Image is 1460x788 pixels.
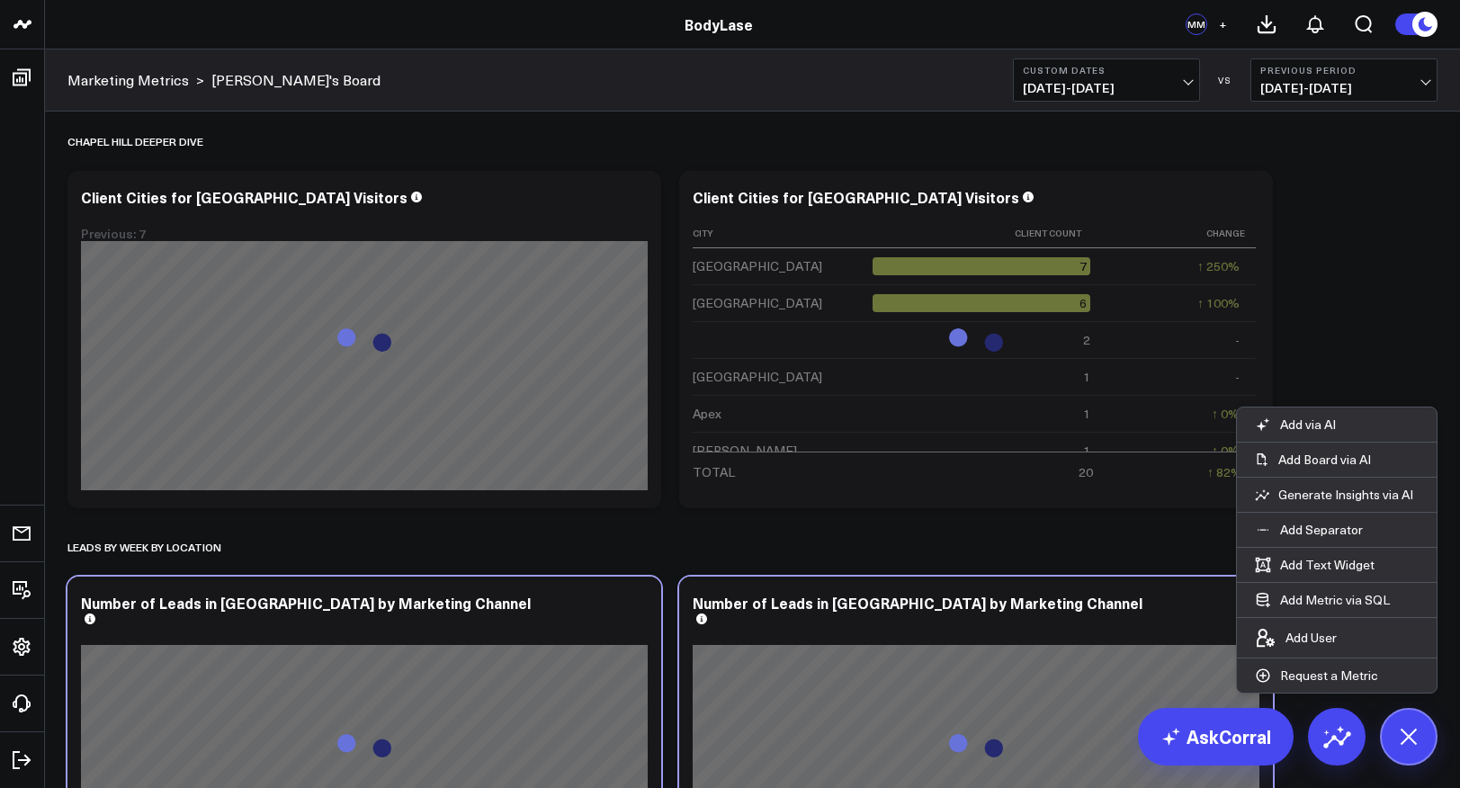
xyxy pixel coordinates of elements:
[1197,294,1240,312] div: ↑ 100%
[1212,442,1240,460] div: ↑ 0%
[1083,331,1090,349] div: 2
[81,187,408,207] div: Client Cities for [GEOGRAPHIC_DATA] Visitors
[693,463,735,481] div: TOTAL
[1237,513,1381,547] button: Add Separator
[1278,452,1371,468] p: Add Board via AI
[1237,658,1396,693] button: Request a Metric
[693,442,797,460] div: [PERSON_NAME]
[1280,667,1378,684] p: Request a Metric
[1209,75,1241,85] div: VS
[1106,219,1256,248] th: Change
[1023,81,1190,95] span: [DATE] - [DATE]
[1237,407,1354,442] button: Add via AI
[211,70,381,90] a: [PERSON_NAME]'s Board
[1212,405,1240,423] div: ↑ 0%
[1250,58,1438,102] button: Previous Period[DATE]-[DATE]
[1237,443,1437,477] button: Add Board via AI
[1237,618,1355,658] button: Add User
[693,187,1019,207] div: Client Cities for [GEOGRAPHIC_DATA] Visitors
[1237,583,1408,617] button: Add Metric via SQL
[1260,65,1428,76] b: Previous Period
[1219,18,1227,31] span: +
[693,368,822,386] div: [GEOGRAPHIC_DATA]
[1083,368,1090,386] div: 1
[1260,81,1428,95] span: [DATE] - [DATE]
[1278,487,1413,503] p: Generate Insights via AI
[1237,548,1393,582] button: Add Text Widget
[67,526,221,568] div: Leads by week by location
[873,257,1090,275] div: 7
[873,294,1090,312] div: 6
[693,593,1142,613] div: Number of Leads in [GEOGRAPHIC_DATA] by Marketing Channel
[873,219,1106,248] th: Client Count
[1235,331,1240,349] div: -
[1235,368,1240,386] div: -
[67,70,189,90] a: Marketing Metrics
[693,405,721,423] div: Apex
[685,14,753,34] a: BodyLase
[1280,416,1336,433] p: Add via AI
[1083,405,1090,423] div: 1
[1285,630,1337,646] p: Add User
[67,121,203,162] div: Chapel Hill Deeper Dive
[1237,478,1437,512] button: Generate Insights via AI
[1023,65,1190,76] b: Custom Dates
[1280,522,1363,538] p: Add Separator
[1212,13,1233,35] button: +
[1197,257,1240,275] div: ↑ 250%
[693,257,822,275] div: [GEOGRAPHIC_DATA]
[693,294,822,312] div: [GEOGRAPHIC_DATA]
[1138,708,1294,766] a: AskCorral
[81,227,648,241] div: Previous: 7
[81,593,531,613] div: Number of Leads in [GEOGRAPHIC_DATA] by Marketing Channel
[1083,442,1090,460] div: 1
[1207,463,1242,481] div: ↑ 82%
[67,70,204,90] div: >
[1186,13,1207,35] div: MM
[1013,58,1200,102] button: Custom Dates[DATE]-[DATE]
[1079,463,1093,481] div: 20
[693,219,873,248] th: City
